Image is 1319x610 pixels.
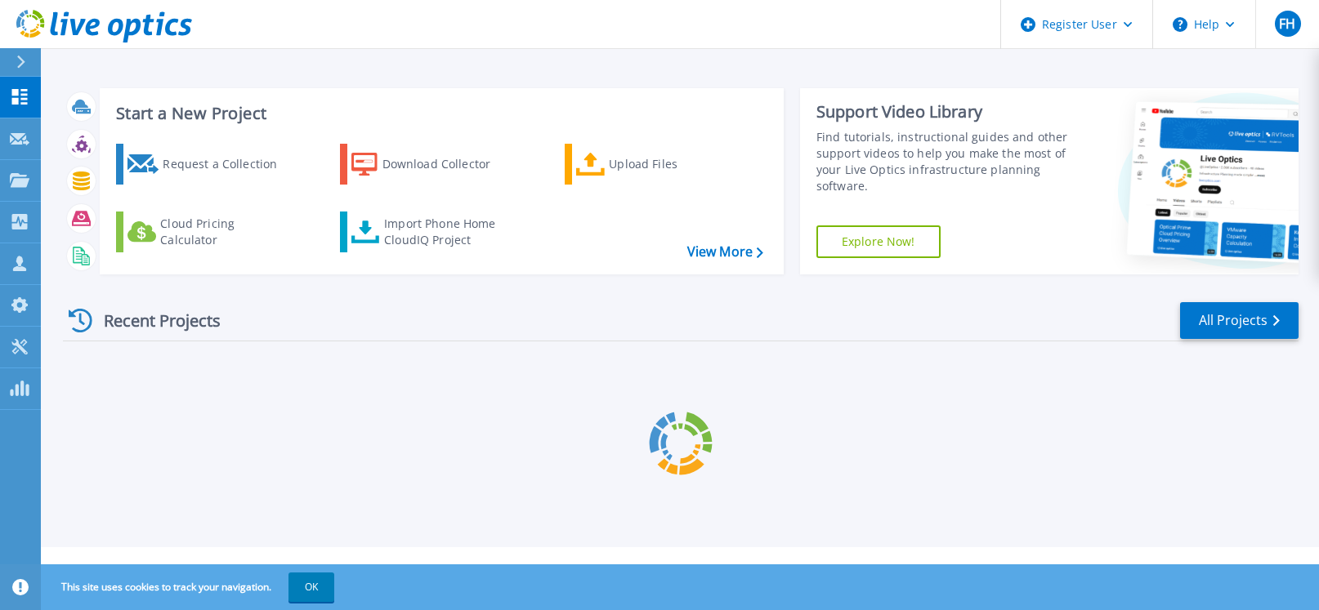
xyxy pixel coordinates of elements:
[45,572,334,602] span: This site uses cookies to track your navigation.
[163,148,293,180] div: Request a Collection
[160,216,291,248] div: Cloud Pricing Calculator
[384,216,512,248] div: Import Phone Home CloudIQ Project
[340,144,522,185] a: Download Collector
[816,225,941,258] a: Explore Now!
[116,211,298,252] a: Cloud Pricing Calculator
[565,144,747,185] a: Upload Files
[816,129,1068,194] div: Find tutorials, instructional guides and other support videos to help you make the most of your L...
[382,148,513,180] div: Download Collector
[288,572,334,602] button: OK
[687,244,763,260] a: View More
[609,148,740,180] div: Upload Files
[1279,17,1295,30] span: FH
[816,101,1068,122] div: Support Video Library
[1180,302,1299,339] a: All Projects
[116,144,298,185] a: Request a Collection
[116,105,762,122] h3: Start a New Project
[63,301,243,341] div: Recent Projects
